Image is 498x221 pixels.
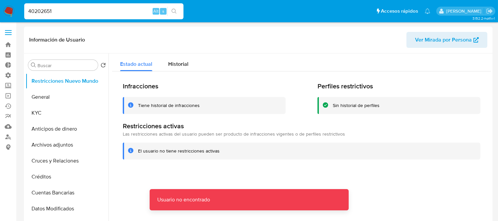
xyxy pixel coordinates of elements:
button: Cruces y Relaciones [26,153,108,169]
h1: Información de Usuario [29,37,85,43]
button: search-icon [167,7,181,16]
button: Ver Mirada por Persona [406,32,487,48]
p: zoe.breuer@mercadolibre.com [446,8,484,14]
a: Salir [486,8,493,15]
button: Datos Modificados [26,201,108,217]
span: s [162,8,164,14]
p: Usuario no encontrado [150,189,218,210]
span: Alt [153,8,159,14]
button: Anticipos de dinero [26,121,108,137]
button: Cuentas Bancarias [26,185,108,201]
input: Buscar [37,62,95,68]
button: Restricciones Nuevo Mundo [26,73,108,89]
span: Ver Mirada por Persona [415,32,472,48]
a: Notificaciones [425,8,430,14]
button: Volver al orden por defecto [101,62,106,70]
button: General [26,89,108,105]
input: Buscar usuario o caso... [24,7,183,16]
button: Archivos adjuntos [26,137,108,153]
span: Accesos rápidos [381,8,418,15]
button: KYC [26,105,108,121]
button: Buscar [31,62,36,68]
button: Créditos [26,169,108,185]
